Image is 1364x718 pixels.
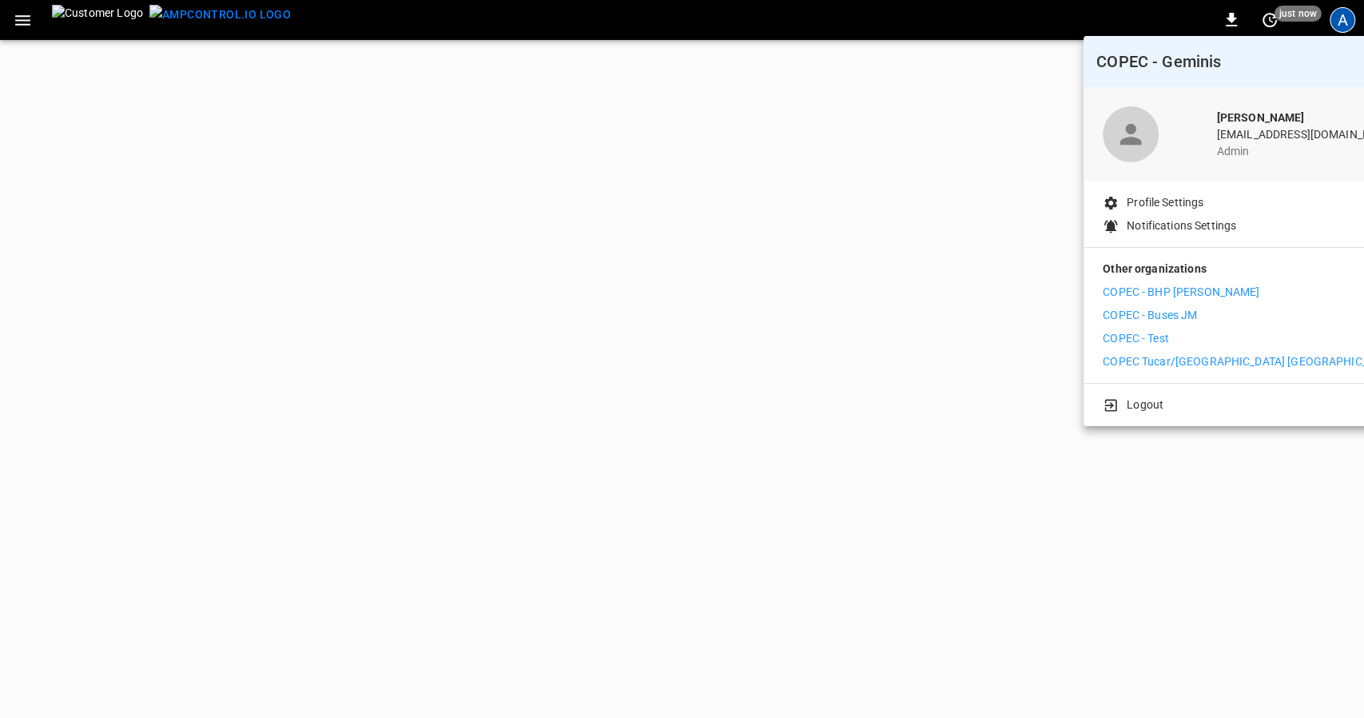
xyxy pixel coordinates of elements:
[1127,217,1236,234] p: Notifications Settings
[1103,307,1197,324] p: COPEC - Buses JM
[1127,397,1163,413] p: Logout
[1103,106,1159,162] div: profile-icon
[1103,330,1169,347] p: COPEC - Test
[1103,284,1259,301] p: COPEC - BHP [PERSON_NAME]
[1127,194,1203,211] p: Profile Settings
[1217,111,1305,124] b: [PERSON_NAME]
